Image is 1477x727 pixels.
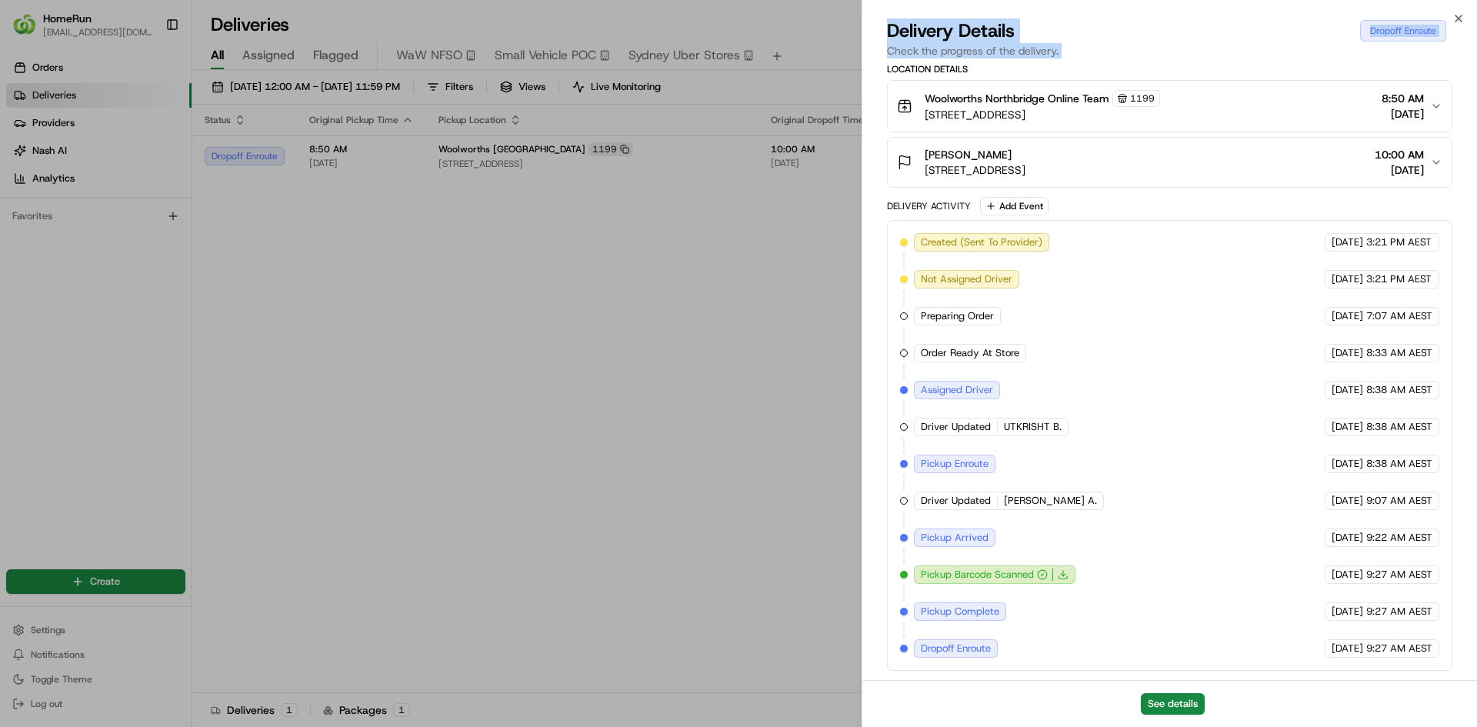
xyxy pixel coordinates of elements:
span: Driver Updated [921,494,991,508]
span: 9:22 AM AEST [1366,531,1432,545]
span: [DATE] [1332,235,1363,249]
span: [DATE] [1332,346,1363,360]
span: [DATE] [1332,494,1363,508]
div: Location Details [887,63,1452,75]
span: Created (Sent To Provider) [921,235,1042,249]
span: 8:33 AM AEST [1366,346,1432,360]
span: 3:21 PM AEST [1366,272,1432,286]
button: Add Event [980,197,1049,215]
span: [DATE] [1332,605,1363,619]
span: [DATE] [1332,272,1363,286]
span: 8:50 AM [1382,91,1424,106]
span: Preparing Order [921,309,994,323]
span: [DATE] [1332,420,1363,434]
span: Pickup Enroute [921,457,989,471]
span: 8:38 AM AEST [1366,457,1432,471]
span: 7:07 AM AEST [1366,309,1432,323]
span: UTKRISHT B. [1004,420,1062,434]
span: [DATE] [1332,531,1363,545]
span: [DATE] [1332,642,1363,655]
span: [DATE] [1332,568,1363,582]
button: [PERSON_NAME][STREET_ADDRESS]10:00 AM[DATE] [888,138,1452,187]
span: Dropoff Enroute [921,642,991,655]
span: 9:27 AM AEST [1366,568,1432,582]
span: Pickup Barcode Scanned [921,568,1034,582]
div: Delivery Activity [887,200,971,212]
button: Pickup Barcode Scanned [921,568,1048,582]
span: [DATE] [1382,106,1424,122]
span: 8:38 AM AEST [1366,420,1432,434]
span: [DATE] [1332,383,1363,397]
button: Woolworths Northbridge Online Team1199[STREET_ADDRESS]8:50 AM[DATE] [888,81,1452,132]
span: 8:38 AM AEST [1366,383,1432,397]
span: 9:07 AM AEST [1366,494,1432,508]
span: 3:21 PM AEST [1366,235,1432,249]
span: [STREET_ADDRESS] [925,107,1160,122]
span: [DATE] [1375,162,1424,178]
span: 9:27 AM AEST [1366,605,1432,619]
span: [DATE] [1332,457,1363,471]
span: Assigned Driver [921,383,993,397]
span: 10:00 AM [1375,147,1424,162]
span: [PERSON_NAME] A. [1004,494,1097,508]
button: See details [1141,693,1205,715]
p: Check the progress of the delivery. [887,43,1452,58]
span: Driver Updated [921,420,991,434]
span: Delivery Details [887,18,1015,43]
span: 1199 [1130,92,1155,105]
span: Pickup Complete [921,605,999,619]
span: Woolworths Northbridge Online Team [925,91,1109,106]
span: Not Assigned Driver [921,272,1012,286]
span: Order Ready At Store [921,346,1019,360]
span: [DATE] [1332,309,1363,323]
span: Pickup Arrived [921,531,989,545]
span: [STREET_ADDRESS] [925,162,1025,178]
span: 9:27 AM AEST [1366,642,1432,655]
span: [PERSON_NAME] [925,147,1012,162]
